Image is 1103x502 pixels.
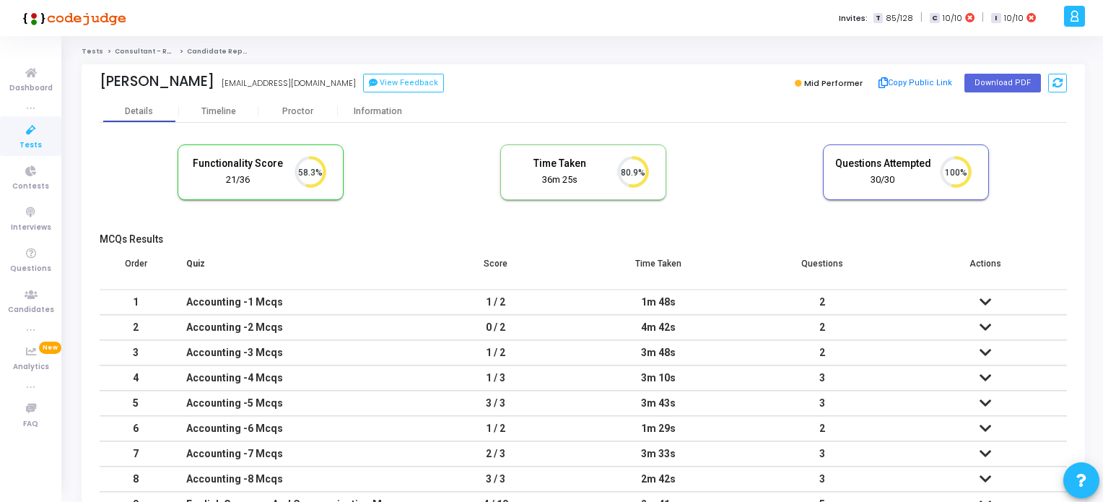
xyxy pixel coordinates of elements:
[100,290,172,315] td: 1
[187,47,253,56] span: Candidate Report
[741,441,904,467] td: 3
[591,341,725,365] div: 3m 48s
[100,416,172,441] td: 6
[591,467,725,491] div: 2m 42s
[414,365,577,391] td: 1 / 3
[82,47,1085,56] nav: breadcrumb
[414,391,577,416] td: 3 / 3
[100,249,172,290] th: Order
[591,417,725,441] div: 1m 29s
[920,10,923,25] span: |
[100,391,172,416] td: 5
[414,315,577,340] td: 0 / 2
[186,467,399,491] div: Accounting -8 Mcqs
[100,441,172,467] td: 7
[741,467,904,492] td: 3
[258,106,338,117] div: Proctor
[991,13,1000,24] span: I
[741,391,904,416] td: 3
[100,467,172,492] td: 8
[591,366,725,390] div: 3m 10s
[23,418,38,430] span: FAQ
[13,361,49,373] span: Analytics
[886,12,913,25] span: 85/128
[186,366,399,390] div: Accounting -4 Mcqs
[982,10,984,25] span: |
[172,249,414,290] th: Quiz
[189,157,286,170] h5: Functionality Score
[904,249,1067,290] th: Actions
[363,74,444,92] button: View Feedback
[874,72,957,94] button: Copy Public Link
[100,340,172,365] td: 3
[964,74,1041,92] button: Download PDF
[8,304,54,316] span: Candidates
[741,315,904,340] td: 2
[222,77,356,90] div: [EMAIL_ADDRESS][DOMAIN_NAME]
[18,4,126,33] img: logo
[414,340,577,365] td: 1 / 2
[741,365,904,391] td: 3
[189,173,286,187] div: 21/36
[186,290,399,314] div: Accounting -1 Mcqs
[125,106,153,117] div: Details
[804,77,863,89] span: Mid Performer
[414,416,577,441] td: 1 / 2
[834,157,931,170] h5: Questions Attempted
[591,442,725,466] div: 3m 33s
[512,173,609,187] div: 36m 25s
[82,47,103,56] a: Tests
[100,315,172,340] td: 2
[577,249,740,290] th: Time Taken
[741,249,904,290] th: Questions
[414,249,577,290] th: Score
[201,106,236,117] div: Timeline
[414,441,577,467] td: 2 / 3
[741,290,904,315] td: 2
[414,467,577,492] td: 3 / 3
[741,416,904,441] td: 2
[100,73,214,90] div: [PERSON_NAME]
[591,290,725,314] div: 1m 48s
[39,342,61,354] span: New
[19,139,42,152] span: Tests
[930,13,939,24] span: C
[591,316,725,339] div: 4m 42s
[414,290,577,315] td: 1 / 2
[839,12,868,25] label: Invites:
[186,417,399,441] div: Accounting -6 Mcqs
[741,340,904,365] td: 2
[1004,12,1024,25] span: 10/10
[834,173,931,187] div: 30/30
[12,181,49,193] span: Contests
[115,47,199,56] a: Consultant - Reporting
[512,157,609,170] h5: Time Taken
[10,263,51,275] span: Questions
[943,12,962,25] span: 10/10
[100,365,172,391] td: 4
[186,341,399,365] div: Accounting -3 Mcqs
[100,233,1067,246] h5: MCQs Results
[186,442,399,466] div: Accounting -7 Mcqs
[591,391,725,415] div: 3m 43s
[338,106,417,117] div: Information
[9,82,53,95] span: Dashboard
[186,316,399,339] div: Accounting -2 Mcqs
[186,391,399,415] div: Accounting -5 Mcqs
[873,13,883,24] span: T
[11,222,51,234] span: Interviews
